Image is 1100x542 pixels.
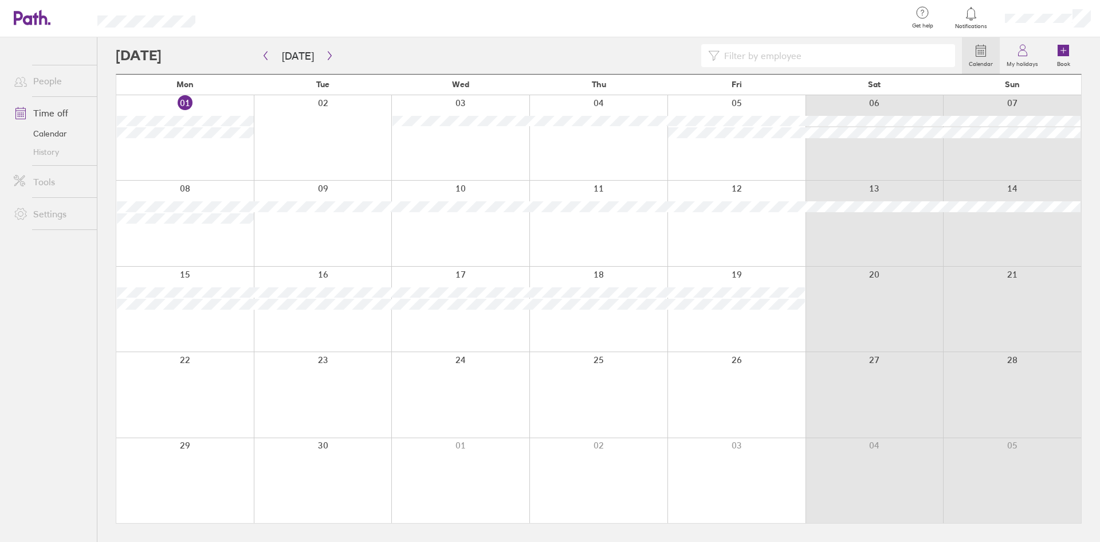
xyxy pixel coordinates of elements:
a: History [5,143,97,161]
span: Notifications [953,23,990,30]
input: Filter by employee [720,45,948,67]
a: My holidays [1000,37,1045,74]
span: Get help [904,22,941,29]
a: People [5,69,97,92]
label: Calendar [962,57,1000,68]
a: Settings [5,202,97,225]
span: Mon [176,80,194,89]
span: Wed [452,80,469,89]
label: My holidays [1000,57,1045,68]
a: Calendar [5,124,97,143]
a: Tools [5,170,97,193]
span: Thu [592,80,606,89]
a: Notifications [953,6,990,30]
span: Tue [316,80,329,89]
span: Sat [868,80,881,89]
a: Time off [5,102,97,124]
span: Sun [1005,80,1020,89]
a: Calendar [962,37,1000,74]
span: Fri [732,80,742,89]
button: [DATE] [273,46,323,65]
a: Book [1045,37,1082,74]
label: Book [1050,57,1077,68]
